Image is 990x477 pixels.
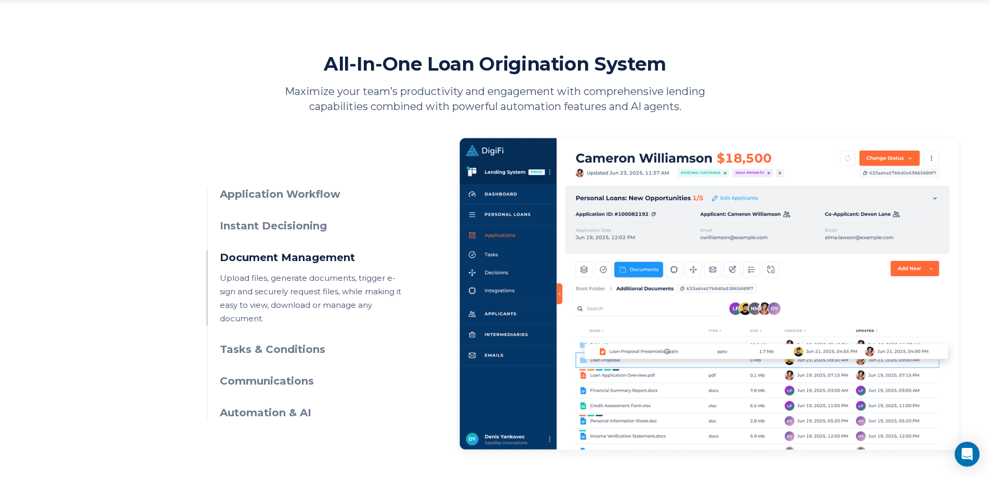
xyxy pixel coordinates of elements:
h2: All-In-One Loan Origination System [324,52,666,76]
h3: Document Management [220,250,408,265]
p: Maximize your team’s productivity and engagement with comprehensive lending capabilities combined... [269,84,721,114]
h3: Automation & AI [220,405,408,420]
h3: Application Workflow [220,187,408,202]
h3: Tasks & Conditions [220,342,408,357]
p: Upload files, generate documents, trigger e-sign and securely request files, while making it easy... [220,271,408,325]
div: Open Intercom Messenger [955,442,980,467]
h3: Communications [220,374,408,389]
img: Document Management [455,133,963,461]
h3: Instant Decisioning [220,219,408,234]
